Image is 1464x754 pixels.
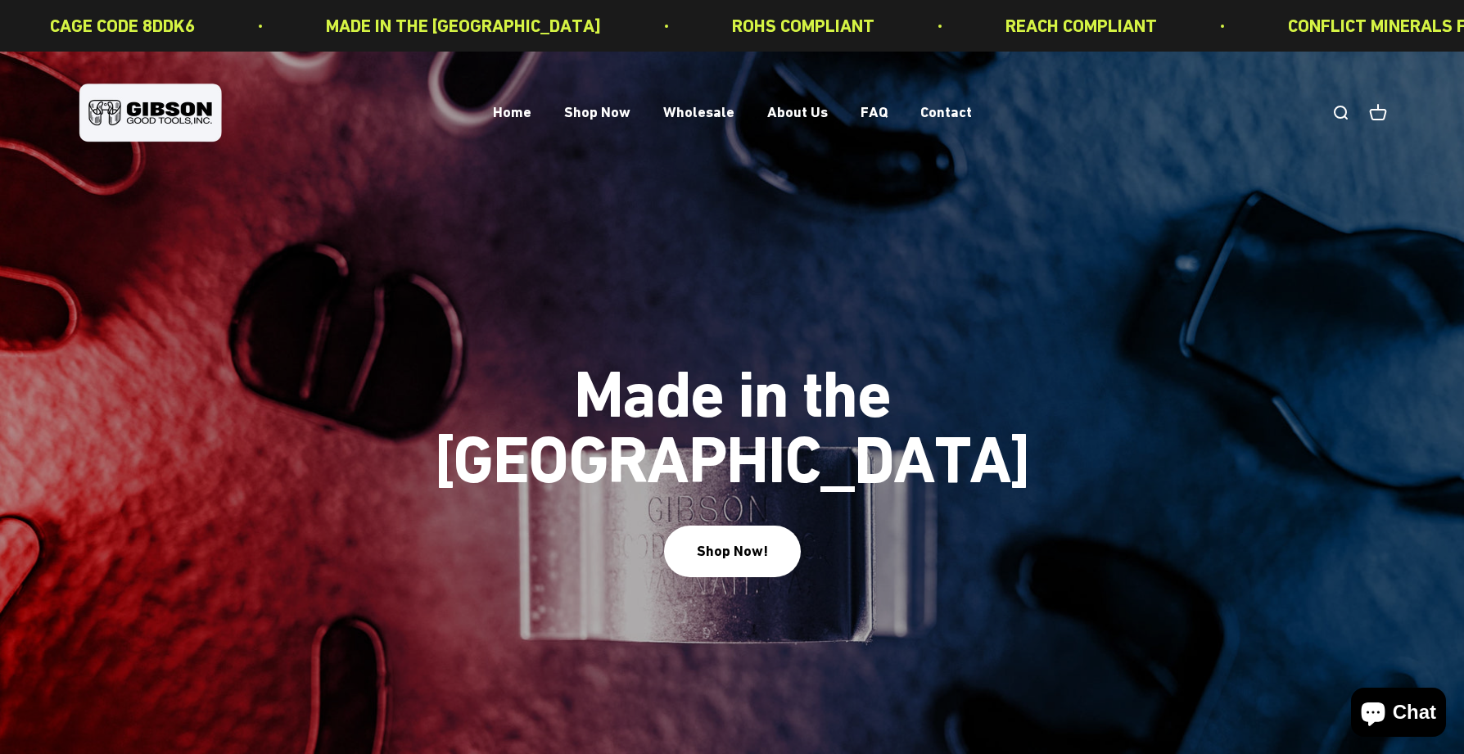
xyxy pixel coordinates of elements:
[493,104,531,121] a: Home
[1346,688,1451,741] inbox-online-store-chat: Shopify online store chat
[767,104,828,121] a: About Us
[697,540,768,563] div: Shop Now!
[716,11,859,40] p: ROHS COMPLIANT
[564,104,630,121] a: Shop Now
[310,11,585,40] p: MADE IN THE [GEOGRAPHIC_DATA]
[861,104,888,121] a: FAQ
[920,104,972,121] a: Contact
[990,11,1141,40] p: REACH COMPLIANT
[413,422,1051,498] split-lines: Made in the [GEOGRAPHIC_DATA]
[664,526,801,577] button: Shop Now!
[663,104,734,121] a: Wholesale
[34,11,179,40] p: CAGE CODE 8DDK6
